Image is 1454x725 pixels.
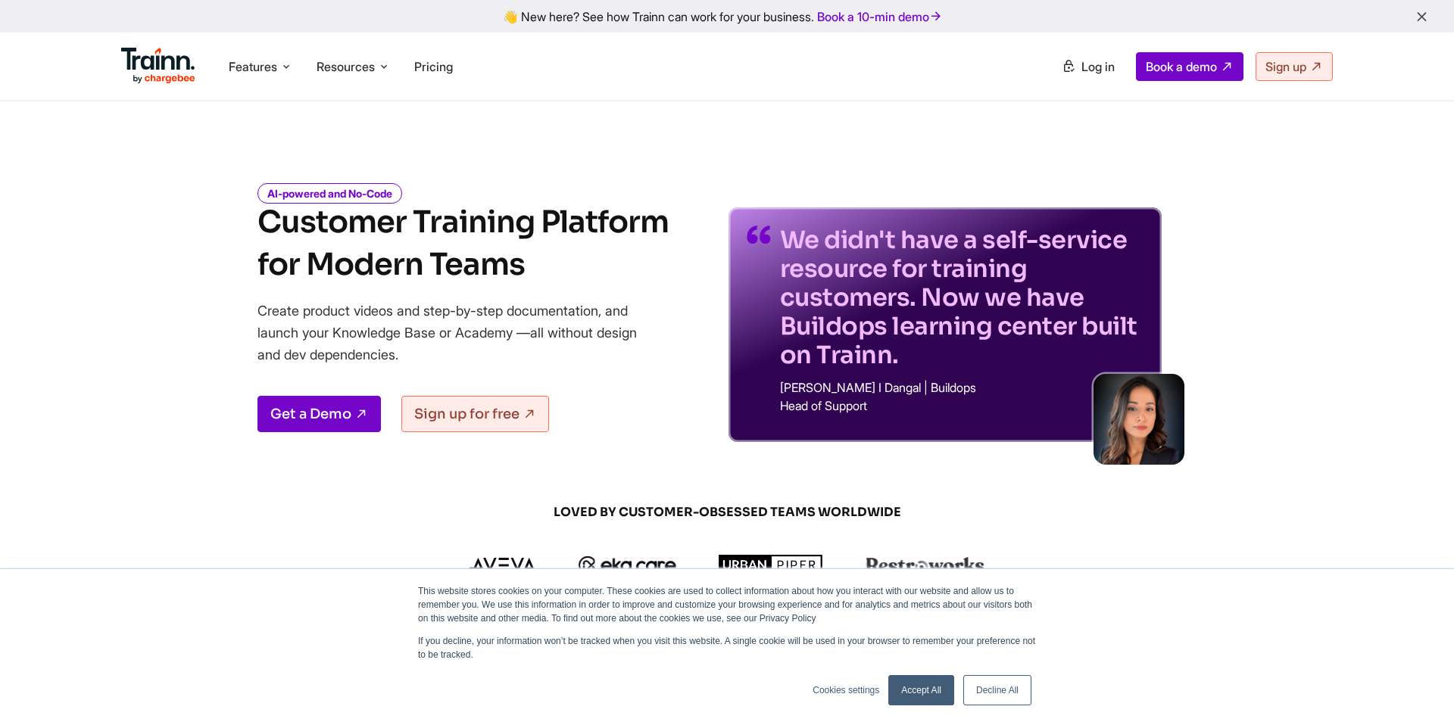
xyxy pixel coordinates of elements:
span: Sign up [1265,59,1306,74]
a: Book a 10-min demo [814,6,946,27]
p: Create product videos and step-by-step documentation, and launch your Knowledge Base or Academy —... [257,300,659,366]
img: ekacare logo [579,556,677,574]
span: Log in [1081,59,1115,74]
a: Decline All [963,675,1031,705]
h1: Customer Training Platform for Modern Teams [257,201,669,286]
img: sabina-buildops.d2e8138.png [1094,374,1184,465]
div: 👋 New here? See how Trainn can work for your business. [9,9,1445,23]
p: We didn't have a self-service resource for training customers. Now we have Buildops learning cent... [780,226,1144,369]
a: Book a demo [1136,52,1243,81]
img: aveva logo [470,558,536,573]
img: restroworks logo [866,557,984,574]
span: Features [229,58,277,75]
i: AI-powered and No-Code [257,183,402,204]
p: Head of Support [780,400,1144,412]
a: Cookies settings [813,683,879,697]
img: Trainn Logo [121,48,195,84]
a: Get a Demo [257,396,381,432]
img: urbanpiper logo [719,555,823,576]
img: quotes-purple.41a7099.svg [747,226,771,244]
span: Book a demo [1146,59,1217,74]
iframe: Chat Widget [1378,652,1454,725]
span: LOVED BY CUSTOMER-OBSESSED TEAMS WORLDWIDE [363,504,1090,521]
a: Sign up [1256,52,1333,81]
p: [PERSON_NAME] I Dangal | Buildops [780,381,1144,394]
span: Resources [317,58,375,75]
p: If you decline, your information won’t be tracked when you visit this website. A single cookie wi... [418,634,1036,661]
a: Log in [1053,53,1124,80]
a: Pricing [414,59,453,74]
a: Sign up for free [401,396,549,432]
p: This website stores cookies on your computer. These cookies are used to collect information about... [418,584,1036,625]
a: Accept All [888,675,954,705]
